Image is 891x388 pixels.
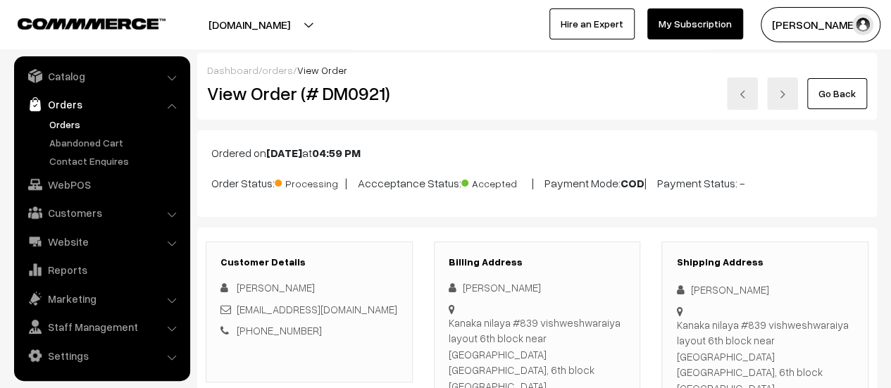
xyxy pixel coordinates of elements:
img: COMMMERCE [18,18,166,29]
a: [PHONE_NUMBER] [237,324,322,337]
span: Processing [275,173,345,191]
a: Hire an Expert [549,8,635,39]
h3: Customer Details [220,256,398,268]
a: Reports [18,257,185,282]
a: Orders [46,117,185,132]
h3: Shipping Address [676,256,854,268]
img: left-arrow.png [738,90,747,99]
div: [PERSON_NAME] [449,280,626,296]
a: Customers [18,200,185,225]
p: Order Status: | Accceptance Status: | Payment Mode: | Payment Status: - [211,173,863,192]
span: [PERSON_NAME] [237,281,315,294]
a: COMMMERCE [18,14,141,31]
a: Dashboard [207,64,258,76]
p: Ordered on at [211,144,863,161]
button: [PERSON_NAME] [761,7,880,42]
a: [EMAIL_ADDRESS][DOMAIN_NAME] [237,303,397,315]
a: Settings [18,343,185,368]
img: right-arrow.png [778,90,787,99]
a: Marketing [18,286,185,311]
b: [DATE] [266,146,302,160]
a: orders [262,64,293,76]
a: Catalog [18,63,185,89]
img: user [852,14,873,35]
span: View Order [297,64,347,76]
h3: Billing Address [449,256,626,268]
a: Abandoned Cart [46,135,185,150]
b: 04:59 PM [312,146,361,160]
a: My Subscription [647,8,743,39]
a: Website [18,229,185,254]
div: / / [207,63,867,77]
a: Staff Management [18,314,185,339]
a: Orders [18,92,185,117]
span: Accepted [461,173,532,191]
h2: View Order (# DM0921) [207,82,413,104]
button: [DOMAIN_NAME] [159,7,339,42]
a: Go Back [807,78,867,109]
div: [PERSON_NAME] [676,282,854,298]
a: WebPOS [18,172,185,197]
b: COD [621,176,644,190]
a: Contact Enquires [46,154,185,168]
